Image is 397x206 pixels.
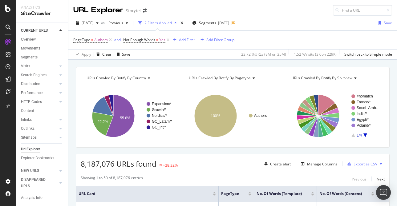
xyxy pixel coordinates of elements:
button: Switch back to Simple mode [342,50,392,59]
text: Authors [254,113,267,118]
div: and [114,37,121,42]
svg: A chart. [183,89,282,143]
div: Segments [21,54,38,61]
div: Next [377,176,385,182]
div: HTTP Codes [21,99,42,105]
text: Growth/* [152,108,166,112]
div: Save [384,20,392,26]
text: GC_Latam/* [152,119,172,124]
text: Nordics/* [152,113,167,118]
a: Movements [21,45,64,52]
div: URL Explorer [73,5,123,15]
text: 22.2% [98,120,108,124]
h4: URLs Crawled By Botify By splitview [290,73,379,83]
button: [DATE] [73,18,101,28]
span: URL Card [79,191,211,196]
a: Url Explorer [21,146,64,153]
div: Previous [352,176,367,182]
button: Export as CSV [345,159,377,169]
a: Sitemaps [21,134,58,141]
a: CURRENT URLS [21,27,58,34]
div: Add Filter Group [206,37,234,42]
div: Save [122,52,130,57]
div: Add Filter [179,37,195,42]
span: PageType [73,37,90,42]
svg: A chart. [81,89,180,143]
div: times [179,20,184,26]
button: Clear [94,50,111,59]
svg: A chart. [286,89,385,143]
span: Segments [199,20,216,26]
button: and [114,37,121,43]
button: Add Filter Group [198,36,234,44]
text: Poland/* [357,123,371,128]
button: Previous [106,18,131,28]
button: Manage Columns [298,160,337,168]
div: Create alert [270,161,291,167]
span: Previous [106,20,123,26]
h4: URLs Crawled By Botify By pagetype [188,73,277,83]
div: [DATE] [218,20,229,26]
div: Distribution [21,81,40,87]
div: Export as CSV [354,161,377,167]
text: #nomatch [357,94,373,98]
a: Search Engines [21,72,58,78]
div: Open Intercom Messenger [376,185,391,200]
input: Find a URL [333,5,392,16]
div: arrow-right-arrow-left [143,9,147,13]
span: URLs Crawled By Botify By pagetype [189,75,251,81]
a: Performance [21,90,58,96]
div: Inlinks [21,117,32,123]
span: vs [101,20,106,26]
div: Performance [21,90,43,96]
div: Clear [102,52,111,57]
div: 2 Filters Applied [144,20,172,26]
span: No. of Words (Content) [319,191,362,196]
div: 1.52 % Visits ( 3K on 229K ) [294,52,337,57]
div: Sitemaps [21,134,37,141]
span: PageType [221,191,239,196]
a: Content [21,108,64,114]
button: Next [377,175,385,183]
div: Search Engines [21,72,47,78]
a: Distribution [21,81,58,87]
div: Visits [21,63,30,69]
span: URLs Crawled By Botify By country [87,75,146,81]
text: India/* [357,112,367,116]
div: Outlinks [21,125,34,132]
a: NEW URLS [21,168,58,174]
span: No. of Words (Template) [257,191,302,196]
button: Segments[DATE] [190,18,232,28]
span: Authors [94,36,108,44]
text: Saudi_Arab… [357,106,380,110]
div: Movements [21,45,40,52]
div: Storytel [126,8,140,14]
a: Segments [21,54,64,61]
div: 23.72 % URLs ( 8M on 35M ) [241,52,286,57]
div: NEW URLS [21,168,39,174]
text: France/* [357,100,371,104]
a: Inlinks [21,117,58,123]
button: Create alert [262,159,291,169]
div: Analytics [21,5,63,10]
div: Showing 1 to 50 of 8,187,076 entries [81,175,143,183]
div: Apply [82,52,91,57]
button: 2 Filters Applied [136,18,179,28]
div: CURRENT URLS [21,27,48,34]
button: Save [376,18,392,28]
a: Explorer Bookmarks [21,155,64,161]
a: Visits [21,63,58,69]
div: Analysis Info [21,195,43,201]
a: HTTP Codes [21,99,58,105]
span: 8,187,076 URLs found [81,159,156,169]
span: = [156,37,158,42]
text: 1/4 [357,133,362,137]
button: Previous [352,175,367,183]
a: Overview [21,36,64,43]
text: 55.8% [120,116,130,120]
div: Overview [21,36,36,43]
text: 100% [211,114,221,118]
